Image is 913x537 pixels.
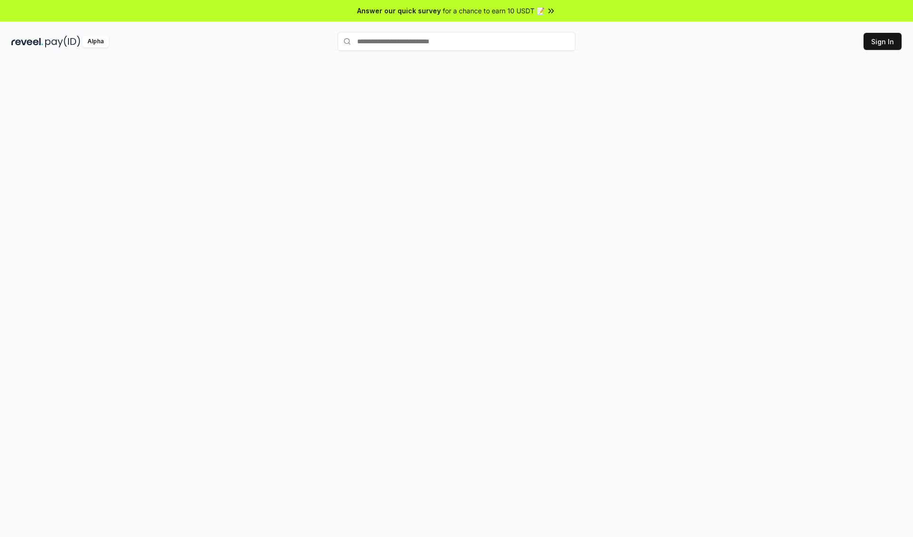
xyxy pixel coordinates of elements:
button: Sign In [864,33,902,50]
img: pay_id [45,36,80,48]
span: Answer our quick survey [357,6,441,16]
span: for a chance to earn 10 USDT 📝 [443,6,544,16]
div: Alpha [82,36,109,48]
img: reveel_dark [11,36,43,48]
